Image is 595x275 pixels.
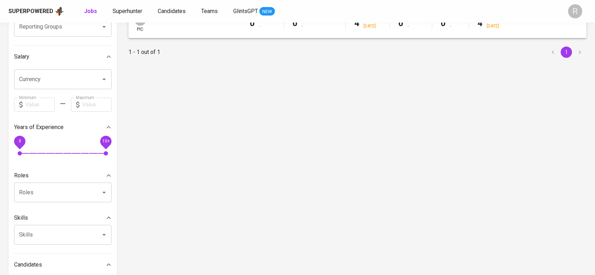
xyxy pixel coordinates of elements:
div: pic [134,14,146,32]
div: Recommendation [302,17,337,29]
div: Superpowered [8,7,53,16]
p: Skills [14,214,28,222]
span: NEW [259,8,275,15]
div: Roles [14,169,112,183]
div: Salary [14,50,112,64]
div: Hired [450,17,460,29]
b: 0 [250,18,255,28]
p: Roles [14,171,29,180]
button: Open [99,188,109,197]
b: 4 [477,18,482,28]
div: Skills [14,211,112,225]
div: - [259,23,275,29]
div: Sourced [259,17,275,29]
div: [DATE] [487,23,507,29]
div: - [408,23,423,29]
button: Open [99,230,109,240]
p: Years of Experience [14,123,64,132]
b: 4 [354,18,359,28]
a: Superpoweredapp logo [8,6,64,17]
div: - [450,23,460,29]
p: 1 - 1 out of 1 [128,48,160,56]
a: Jobs [84,7,98,16]
span: Candidates [158,8,186,14]
a: GlintsGPT NEW [233,7,275,16]
span: Teams [201,8,218,14]
a: Candidates [158,7,187,16]
div: R [568,4,582,18]
b: 0 [398,18,403,28]
span: 10+ [102,139,109,143]
b: Jobs [84,8,97,14]
div: Interview [363,17,381,29]
button: Open [99,22,109,32]
span: GlintsGPT [233,8,258,14]
button: Open [99,74,109,84]
p: Salary [14,53,29,61]
div: - [302,23,337,29]
div: [DATE] [363,23,381,29]
div: Unsuitable [487,17,507,29]
p: Candidates [14,261,42,269]
a: Teams [201,7,219,16]
img: app logo [55,6,64,17]
input: Value [82,98,112,112]
span: 0 [18,139,21,143]
nav: pagination navigation [546,47,587,58]
b: 0 [293,18,297,28]
a: Superhunter [113,7,144,16]
input: Value [25,98,55,112]
button: page 1 [561,47,572,58]
b: 0 [441,18,446,28]
div: Years of Experience [14,120,112,134]
div: Offering [408,17,423,29]
div: Candidates [14,258,112,272]
span: Superhunter [113,8,142,14]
